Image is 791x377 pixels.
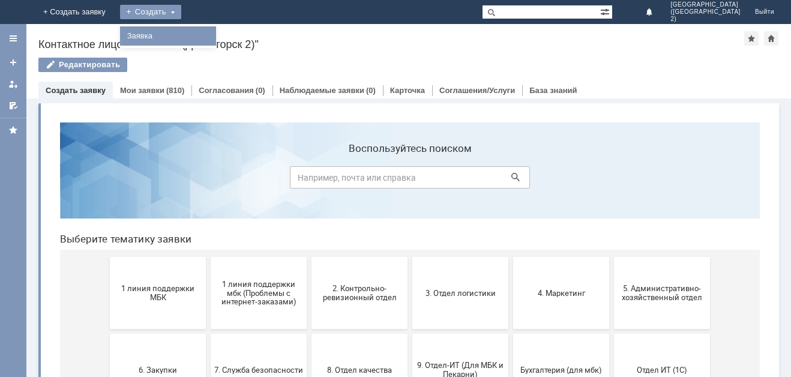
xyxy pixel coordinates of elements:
[166,86,184,95] div: (810)
[466,175,555,184] span: 4. Маркетинг
[463,144,559,216] button: 4. Маркетинг
[567,252,656,261] span: Отдел ИТ (1С)
[10,120,709,132] header: Выберите тематику заявки
[567,320,656,347] span: [PERSON_NAME]. Услуги ИТ для МБК (оформляет L1)
[239,29,480,41] label: Воспользуйтесь поиском
[390,86,425,95] a: Карточка
[120,5,181,19] div: Создать
[164,166,253,193] span: 1 линия поддержки мбк (Проблемы с интернет-заказами)
[164,329,253,338] span: Отдел-ИТ (Офис)
[38,38,744,50] div: Контактное лицо "Смоленск (Десногорск 2)"
[4,53,23,72] a: Создать заявку
[365,329,454,338] span: Франчайзинг
[59,298,155,370] button: Отдел-ИТ (Битрикс24 и CRM)
[744,31,759,46] div: Добавить в избранное
[261,298,357,370] button: Финансовый отдел
[466,325,555,343] span: Это соглашение не активно!
[4,96,23,115] a: Мои согласования
[463,221,559,293] button: Бухгалтерия (для мбк)
[564,221,660,293] button: Отдел ИТ (1С)
[4,74,23,94] a: Мои заявки
[261,144,357,216] button: 2. Контрольно-ревизионный отдел
[256,86,265,95] div: (0)
[63,171,152,189] span: 1 линия поддержки МБК
[120,86,164,95] a: Мои заявки
[463,298,559,370] button: Это соглашение не активно!
[261,221,357,293] button: 8. Отдел качества
[59,144,155,216] button: 1 линия поддержки МБК
[63,252,152,261] span: 6. Закупки
[265,171,353,189] span: 2. Контрольно-ревизионный отдел
[280,86,364,95] a: Наблюдаемые заявки
[529,86,577,95] a: База знаний
[59,221,155,293] button: 6. Закупки
[600,5,612,17] span: Расширенный поиск
[160,144,256,216] button: 1 линия поддержки мбк (Проблемы с интернет-заказами)
[46,86,106,95] a: Создать заявку
[160,221,256,293] button: 7. Служба безопасности
[670,16,740,23] span: 2)
[362,221,458,293] button: 9. Отдел-ИТ (Для МБК и Пекарни)
[63,325,152,343] span: Отдел-ИТ (Битрикс24 и CRM)
[670,1,740,8] span: [GEOGRAPHIC_DATA]
[239,53,480,76] input: Например, почта или справка
[122,29,214,43] a: Заявка
[362,144,458,216] button: 3. Отдел логистики
[365,175,454,184] span: 3. Отдел логистики
[567,171,656,189] span: 5. Административно-хозяйственный отдел
[265,252,353,261] span: 8. Отдел качества
[160,298,256,370] button: Отдел-ИТ (Офис)
[265,329,353,338] span: Финансовый отдел
[362,298,458,370] button: Франчайзинг
[164,252,253,261] span: 7. Служба безопасности
[764,31,778,46] div: Сделать домашней страницей
[564,144,660,216] button: 5. Административно-хозяйственный отдел
[366,86,376,95] div: (0)
[564,298,660,370] button: [PERSON_NAME]. Услуги ИТ для МБК (оформляет L1)
[365,248,454,266] span: 9. Отдел-ИТ (Для МБК и Пекарни)
[466,252,555,261] span: Бухгалтерия (для мбк)
[670,8,740,16] span: ([GEOGRAPHIC_DATA]
[199,86,254,95] a: Согласования
[439,86,515,95] a: Соглашения/Услуги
